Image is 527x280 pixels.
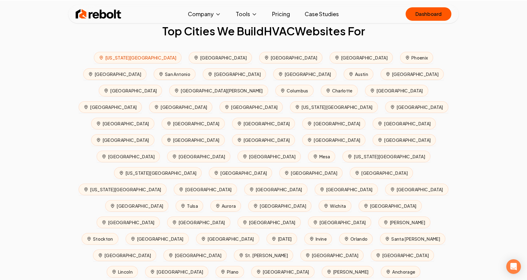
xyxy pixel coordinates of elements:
span: Lincoln [107,266,138,278]
a: [GEOGRAPHIC_DATA] [308,217,371,228]
span: [GEOGRAPHIC_DATA] [259,52,322,63]
a: [GEOGRAPHIC_DATA] [220,101,283,113]
a: [GEOGRAPHIC_DATA] [174,184,237,195]
button: Tools [231,8,262,20]
a: [GEOGRAPHIC_DATA] [163,249,227,261]
span: [US_STATE][GEOGRAPHIC_DATA] [342,151,430,162]
a: [GEOGRAPHIC_DATA][PERSON_NAME] [169,85,268,96]
span: Irvine [304,233,332,245]
a: [PERSON_NAME] [322,266,374,278]
span: [GEOGRAPHIC_DATA] [385,101,448,113]
a: [GEOGRAPHIC_DATA] [97,217,160,228]
a: [GEOGRAPHIC_DATA] [273,68,336,80]
a: Aurora [210,200,241,212]
a: St. [PERSON_NAME] [234,249,293,261]
a: [GEOGRAPHIC_DATA] [83,68,146,80]
a: Plano [216,266,244,278]
a: Orlando [339,233,373,245]
span: [GEOGRAPHIC_DATA] [162,134,225,146]
a: [US_STATE][GEOGRAPHIC_DATA] [114,167,202,179]
a: [GEOGRAPHIC_DATA] [279,167,342,179]
span: [GEOGRAPHIC_DATA] [203,68,266,80]
span: [GEOGRAPHIC_DATA] [350,167,413,179]
a: [US_STATE][GEOGRAPHIC_DATA] [290,101,378,113]
span: Santa [PERSON_NAME] [380,233,445,245]
a: [GEOGRAPHIC_DATA] [91,134,154,146]
a: [GEOGRAPHIC_DATA] [93,249,156,261]
a: Charlotte [321,85,358,96]
a: [GEOGRAPHIC_DATA] [209,167,272,179]
a: Wichita [319,200,351,212]
a: [GEOGRAPHIC_DATA] [238,151,301,162]
img: Rebolt Logo [76,8,121,20]
a: Dashboard [406,7,451,21]
a: [GEOGRAPHIC_DATA] [167,217,230,228]
a: [GEOGRAPHIC_DATA] [359,200,422,212]
a: Stockton [82,233,118,245]
span: [GEOGRAPHIC_DATA] [373,118,436,129]
span: Columbus [275,85,314,96]
h2: Top Cities We Build HVAC Websites For [78,25,449,37]
a: [GEOGRAPHIC_DATA] [91,118,154,129]
a: [PERSON_NAME] [378,217,431,228]
a: [GEOGRAPHIC_DATA] [300,249,364,261]
a: [GEOGRAPHIC_DATA] [365,85,428,96]
span: [GEOGRAPHIC_DATA] [302,134,365,146]
a: [GEOGRAPHIC_DATA] [162,118,225,129]
button: Company [183,8,226,20]
a: [GEOGRAPHIC_DATA] [149,101,212,113]
span: [GEOGRAPHIC_DATA] [196,233,259,245]
a: [GEOGRAPHIC_DATA] [302,118,365,129]
a: [GEOGRAPHIC_DATA] [315,184,378,195]
a: [GEOGRAPHIC_DATA] [244,184,307,195]
span: [GEOGRAPHIC_DATA] [126,233,189,245]
a: [GEOGRAPHIC_DATA] [330,52,393,63]
a: San Antonio [154,68,195,80]
a: [GEOGRAPHIC_DATA] [145,266,208,278]
a: Case Studies [300,8,344,20]
span: Tulsa [176,200,203,212]
a: [GEOGRAPHIC_DATA] [99,85,162,96]
a: [GEOGRAPHIC_DATA] [373,134,436,146]
a: [GEOGRAPHIC_DATA] [105,200,168,212]
a: [GEOGRAPHIC_DATA] [248,200,311,212]
a: [GEOGRAPHIC_DATA] [385,184,448,195]
span: [DATE] [267,233,297,245]
a: Mesa [308,151,335,162]
span: [US_STATE][GEOGRAPHIC_DATA] [94,52,181,63]
a: [GEOGRAPHIC_DATA] [189,52,252,63]
a: [GEOGRAPHIC_DATA] [232,134,295,146]
span: [GEOGRAPHIC_DATA] [79,101,142,113]
a: [GEOGRAPHIC_DATA] [371,249,434,261]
